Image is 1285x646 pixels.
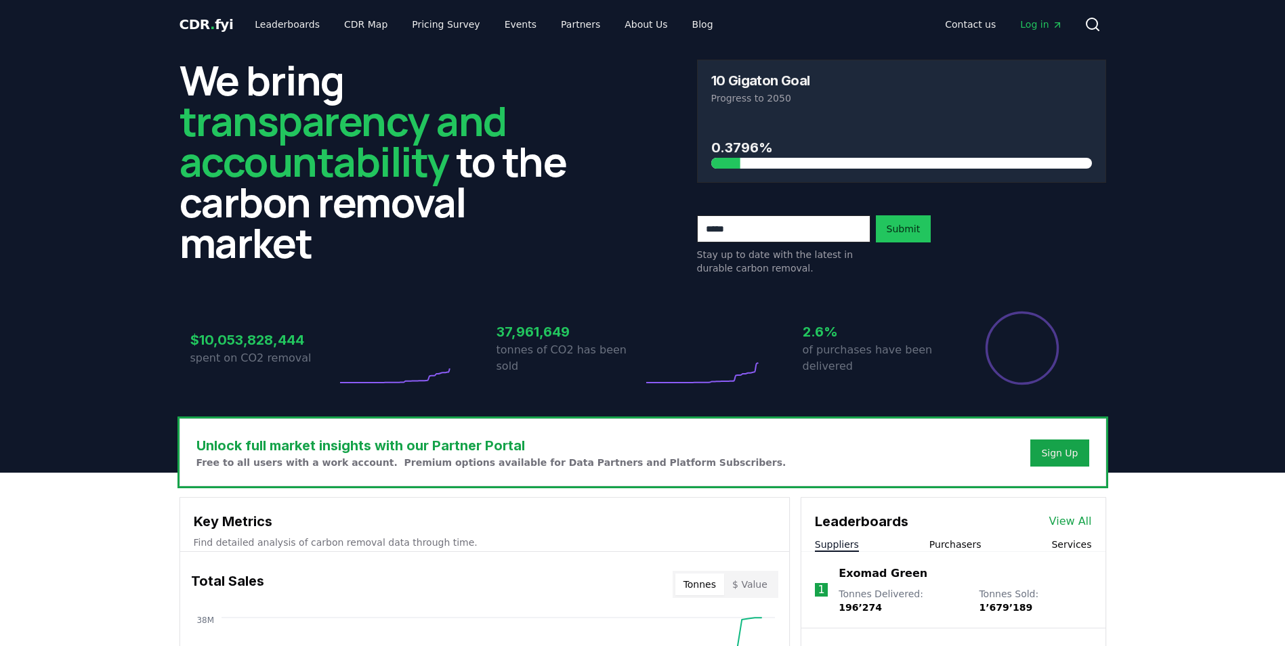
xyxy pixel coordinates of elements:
p: Stay up to date with the latest in durable carbon removal. [697,248,870,275]
h3: 37,961,649 [497,322,643,342]
p: Progress to 2050 [711,91,1092,105]
p: 1 [818,582,824,598]
a: CDR.fyi [180,15,234,34]
p: of purchases have been delivered [803,342,949,374]
span: transparency and accountability [180,93,507,189]
h3: Unlock full market insights with our Partner Portal [196,435,786,456]
h3: Key Metrics [194,511,776,532]
a: About Us [614,12,678,37]
span: . [210,16,215,33]
h3: Total Sales [191,571,264,598]
a: Sign Up [1041,446,1078,460]
tspan: 38M [196,616,214,625]
div: Percentage of sales delivered [984,310,1060,386]
p: spent on CO2 removal [190,350,337,366]
a: Partners [550,12,611,37]
button: Services [1051,538,1091,551]
a: View All [1049,513,1092,530]
h3: $10,053,828,444 [190,330,337,350]
button: Sign Up [1030,439,1089,467]
a: Blog [681,12,724,37]
a: Log in [1009,12,1073,37]
h3: 10 Gigaton Goal [711,74,810,87]
span: 1’679’189 [979,602,1032,613]
button: Purchasers [929,538,982,551]
p: Tonnes Delivered : [839,587,965,614]
a: Events [494,12,547,37]
h2: We bring to the carbon removal market [180,60,589,263]
a: Contact us [934,12,1007,37]
button: Tonnes [675,574,724,595]
h3: 2.6% [803,322,949,342]
nav: Main [244,12,723,37]
a: Pricing Survey [401,12,490,37]
p: Free to all users with a work account. Premium options available for Data Partners and Platform S... [196,456,786,469]
button: Suppliers [815,538,859,551]
p: Find detailed analysis of carbon removal data through time. [194,536,776,549]
span: CDR fyi [180,16,234,33]
h3: 0.3796% [711,137,1092,158]
span: 196’274 [839,602,882,613]
nav: Main [934,12,1073,37]
h3: Leaderboards [815,511,908,532]
a: Leaderboards [244,12,331,37]
a: CDR Map [333,12,398,37]
p: Tonnes Sold : [979,587,1091,614]
p: tonnes of CO2 has been sold [497,342,643,374]
button: Submit [876,215,931,242]
a: Exomad Green [839,565,927,582]
button: $ Value [724,574,776,595]
span: Log in [1020,18,1062,31]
